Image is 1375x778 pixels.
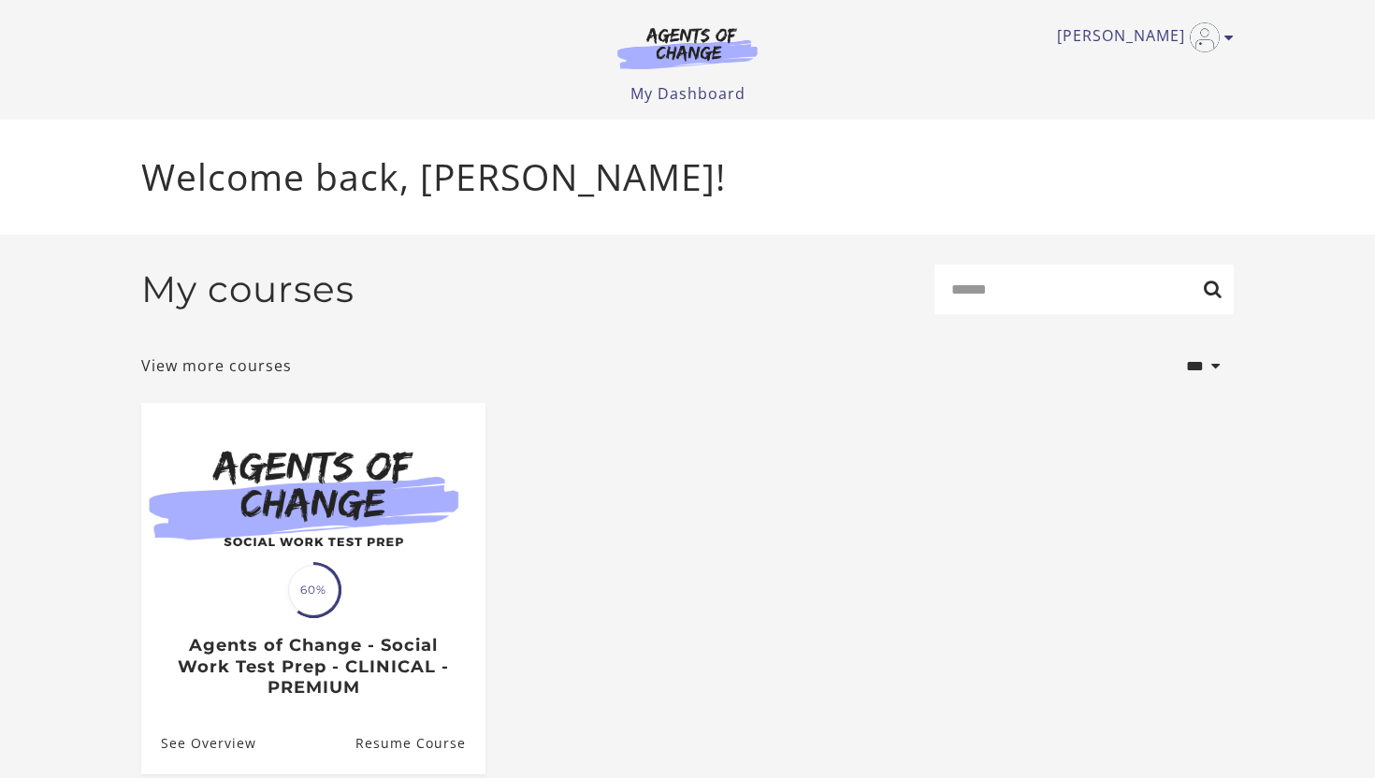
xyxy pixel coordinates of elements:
a: View more courses [141,354,292,377]
a: Toggle menu [1057,22,1224,52]
h3: Agents of Change - Social Work Test Prep - CLINICAL - PREMIUM [161,635,465,699]
a: Agents of Change - Social Work Test Prep - CLINICAL - PREMIUM: Resume Course [355,713,485,773]
a: My Dashboard [630,83,745,104]
a: Agents of Change - Social Work Test Prep - CLINICAL - PREMIUM: See Overview [141,713,256,773]
p: Welcome back, [PERSON_NAME]! [141,150,1234,205]
h2: My courses [141,267,355,311]
img: Agents of Change Logo [598,26,777,69]
span: 60% [288,565,339,615]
